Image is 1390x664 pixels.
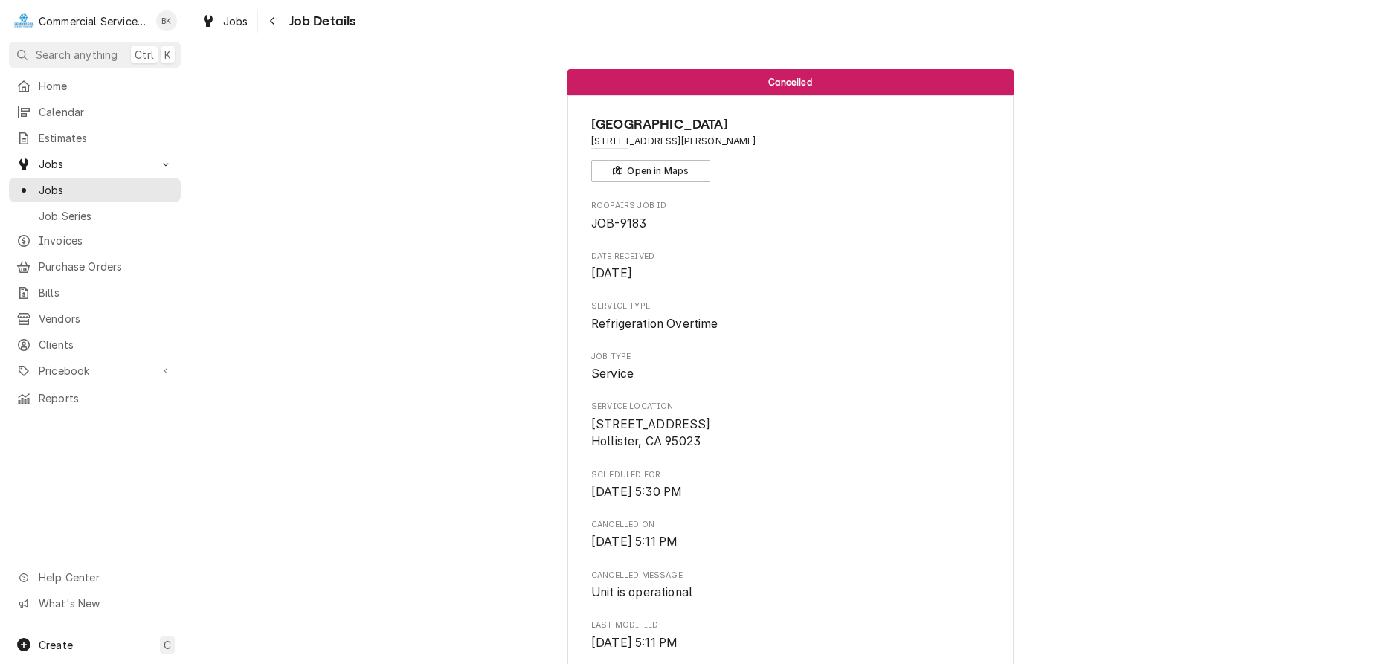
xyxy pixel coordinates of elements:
span: [DATE] 5:11 PM [591,535,678,549]
span: Jobs [39,182,173,198]
a: Jobs [9,178,181,202]
span: [DATE] 5:30 PM [591,485,682,499]
span: Last Modified [591,619,989,631]
span: Refrigeration Overtime [591,317,718,331]
span: Roopairs Job ID [591,215,989,233]
span: Cancelled Message [591,570,989,581]
span: Purchase Orders [39,259,173,274]
button: Search anythingCtrlK [9,42,181,68]
a: Bills [9,280,181,305]
span: Reports [39,390,173,406]
div: Commercial Service Co.'s Avatar [13,10,34,31]
span: Job Type [591,365,989,383]
a: Go to Help Center [9,565,181,590]
button: Open in Maps [591,160,710,182]
div: Date Received [591,251,989,283]
div: Status [567,69,1014,95]
span: Help Center [39,570,172,585]
span: Search anything [36,47,118,62]
div: Last Modified [591,619,989,651]
span: Bills [39,285,173,300]
span: [STREET_ADDRESS] Hollister, CA 95023 [591,417,711,449]
span: C [164,637,171,653]
span: Service Type [591,315,989,333]
span: Date Received [591,265,989,283]
span: Jobs [39,156,151,172]
span: Last Modified [591,634,989,652]
span: What's New [39,596,172,611]
span: Date Received [591,251,989,262]
button: Navigate back [261,9,285,33]
a: Calendar [9,100,181,124]
span: Ctrl [135,47,154,62]
span: Clients [39,337,173,352]
div: BK [156,10,177,31]
span: K [164,47,171,62]
a: Clients [9,332,181,357]
div: Cancelled Message [591,570,989,602]
div: Client Information [591,115,989,182]
div: C [13,10,34,31]
a: Home [9,74,181,98]
a: Purchase Orders [9,254,181,279]
span: Vendors [39,311,173,326]
div: Roopairs Job ID [591,200,989,232]
a: Go to Pricebook [9,358,181,383]
span: Job Details [285,11,356,31]
span: Cancelled On [591,533,989,551]
span: Home [39,78,173,94]
a: Reports [9,386,181,410]
span: Service Location [591,416,989,451]
span: Cancelled [768,77,811,87]
span: Job Type [591,351,989,363]
span: Service Location [591,401,989,413]
span: JOB-9183 [591,216,646,231]
a: Invoices [9,228,181,253]
span: Scheduled For [591,483,989,501]
span: Job Series [39,208,173,224]
span: Unit is operational [591,585,692,599]
div: Service Type [591,300,989,332]
span: Cancelled On [591,519,989,531]
a: Go to Jobs [9,152,181,176]
span: Name [591,115,989,135]
span: Invoices [39,233,173,248]
span: Create [39,639,73,651]
span: Jobs [223,13,248,29]
a: Jobs [195,9,254,33]
a: Vendors [9,306,181,331]
span: Address [591,135,989,148]
span: Roopairs Job ID [591,200,989,212]
span: [DATE] [591,266,632,280]
span: Service Type [591,300,989,312]
a: Estimates [9,126,181,150]
div: Scheduled For [591,469,989,501]
span: Scheduled For [591,469,989,481]
span: Pricebook [39,363,151,378]
span: Estimates [39,130,173,146]
span: [DATE] 5:11 PM [591,636,678,650]
div: Job Type [591,351,989,383]
span: Cancelled Message [591,584,989,602]
span: Service [591,367,634,381]
div: Brian Key's Avatar [156,10,177,31]
div: Service Location [591,401,989,451]
a: Go to What's New [9,591,181,616]
div: Commercial Service Co. [39,13,148,29]
div: Cancelled On [591,519,989,551]
a: Job Series [9,204,181,228]
span: Calendar [39,104,173,120]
